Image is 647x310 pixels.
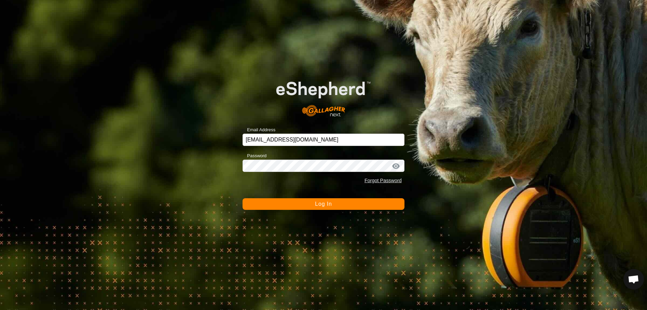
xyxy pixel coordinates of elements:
label: Email Address [243,126,275,133]
img: E-shepherd Logo [259,68,388,123]
span: Log In [315,201,332,207]
a: Forgot Password [364,178,402,183]
div: Open chat [623,269,644,289]
input: Email Address [243,134,404,146]
button: Log In [243,198,404,210]
label: Password [243,152,266,159]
